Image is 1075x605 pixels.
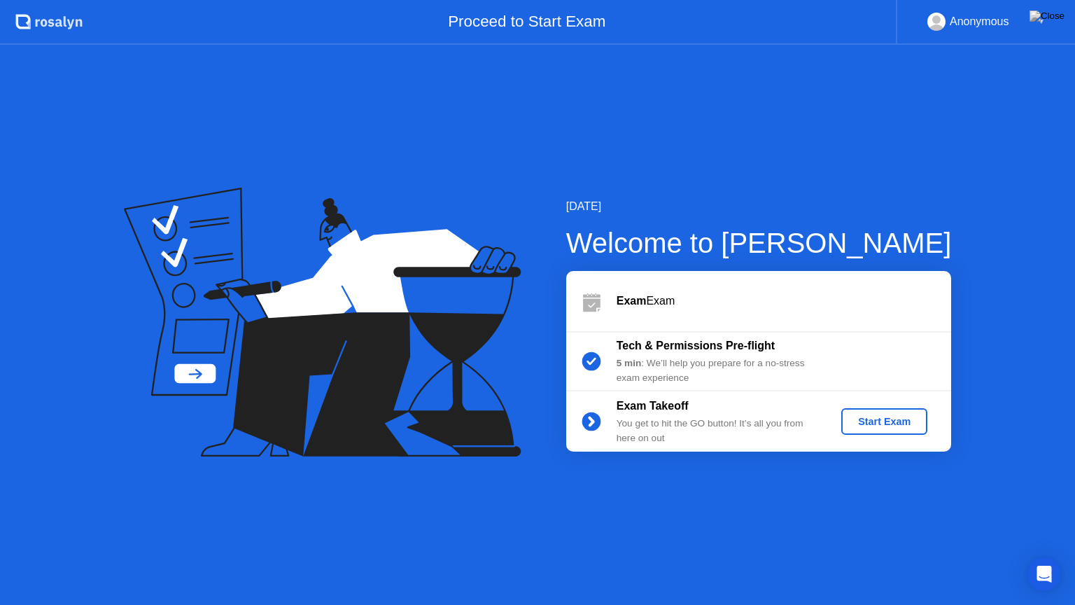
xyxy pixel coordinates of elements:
div: You get to hit the GO button! It’s all you from here on out [617,417,818,445]
div: [DATE] [566,198,952,215]
div: Start Exam [847,416,922,427]
img: Close [1030,11,1065,22]
div: Open Intercom Messenger [1027,557,1061,591]
div: : We’ll help you prepare for a no-stress exam experience [617,356,818,385]
b: Exam Takeoff [617,400,689,412]
div: Exam [617,293,951,310]
b: 5 min [617,358,642,368]
div: Anonymous [950,13,1009,31]
div: Welcome to [PERSON_NAME] [566,222,952,264]
b: Tech & Permissions Pre-flight [617,340,775,352]
button: Start Exam [841,408,927,435]
b: Exam [617,295,647,307]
